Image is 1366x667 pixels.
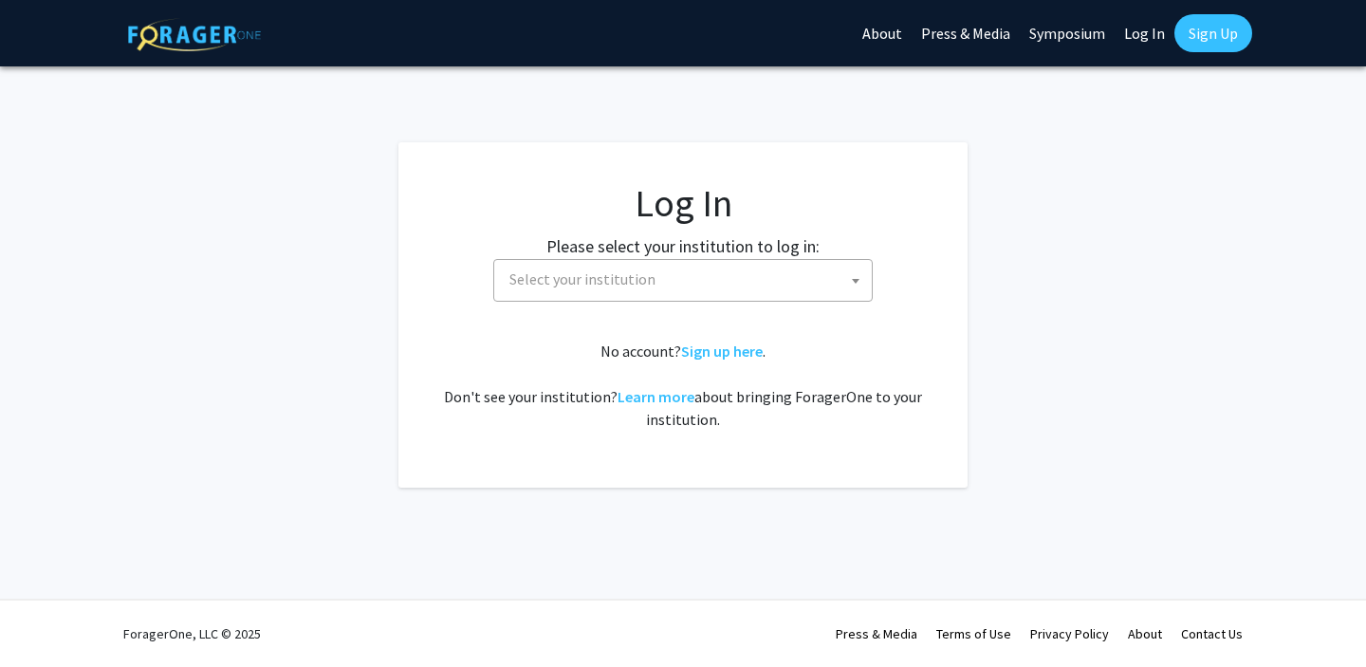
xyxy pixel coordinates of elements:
a: Terms of Use [936,625,1011,642]
img: ForagerOne Logo [128,18,261,51]
a: Press & Media [836,625,917,642]
a: Sign up here [681,342,763,361]
div: No account? . Don't see your institution? about bringing ForagerOne to your institution. [436,340,930,431]
a: Contact Us [1181,625,1243,642]
label: Please select your institution to log in: [546,233,820,259]
a: Sign Up [1174,14,1252,52]
a: Learn more about bringing ForagerOne to your institution [618,387,694,406]
span: Select your institution [502,260,872,299]
span: Select your institution [509,269,655,288]
h1: Log In [436,180,930,226]
a: About [1128,625,1162,642]
a: Privacy Policy [1030,625,1109,642]
span: Select your institution [493,259,873,302]
div: ForagerOne, LLC © 2025 [123,601,261,667]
